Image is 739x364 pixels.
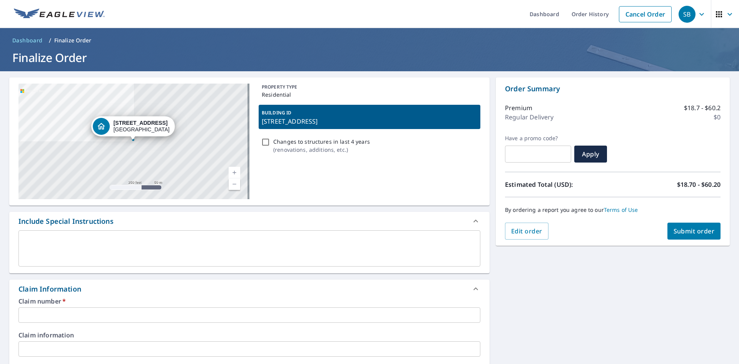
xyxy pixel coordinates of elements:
[9,34,46,47] a: Dashboard
[580,150,601,158] span: Apply
[9,212,490,230] div: Include Special Instructions
[619,6,672,22] a: Cancel Order
[505,223,548,240] button: Edit order
[262,91,477,99] p: Residential
[505,206,721,213] p: By ordering a report you agree to our
[18,216,114,226] div: Include Special Instructions
[684,103,721,112] p: $18.7 - $60.2
[229,167,240,178] a: Current Level 17, Zoom In
[262,84,477,91] p: PROPERTY TYPE
[9,280,490,298] div: Claim Information
[54,37,92,44] p: Finalize Order
[505,103,532,112] p: Premium
[18,284,81,294] div: Claim Information
[262,109,291,116] p: BUILDING ID
[14,8,105,20] img: EV Logo
[262,117,477,126] p: [STREET_ADDRESS]
[667,223,721,240] button: Submit order
[674,227,715,235] span: Submit order
[505,84,721,94] p: Order Summary
[505,180,613,189] p: Estimated Total (USD):
[18,298,480,304] label: Claim number
[18,332,480,338] label: Claim information
[511,227,542,235] span: Edit order
[679,6,696,23] div: SB
[677,180,721,189] p: $18.70 - $60.20
[91,116,175,140] div: Dropped pin, building 1, Residential property, 4108 N Lone Elm Ave Joplin, MO 64801
[114,120,170,133] div: [GEOGRAPHIC_DATA]
[273,146,370,154] p: ( renovations, additions, etc. )
[604,206,638,213] a: Terms of Use
[714,112,721,122] p: $0
[574,146,607,163] button: Apply
[114,120,168,126] strong: [STREET_ADDRESS]
[229,178,240,190] a: Current Level 17, Zoom Out
[505,135,571,142] label: Have a promo code?
[49,36,51,45] li: /
[273,138,370,146] p: Changes to structures in last 4 years
[505,112,553,122] p: Regular Delivery
[9,50,730,65] h1: Finalize Order
[9,34,730,47] nav: breadcrumb
[12,37,43,44] span: Dashboard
